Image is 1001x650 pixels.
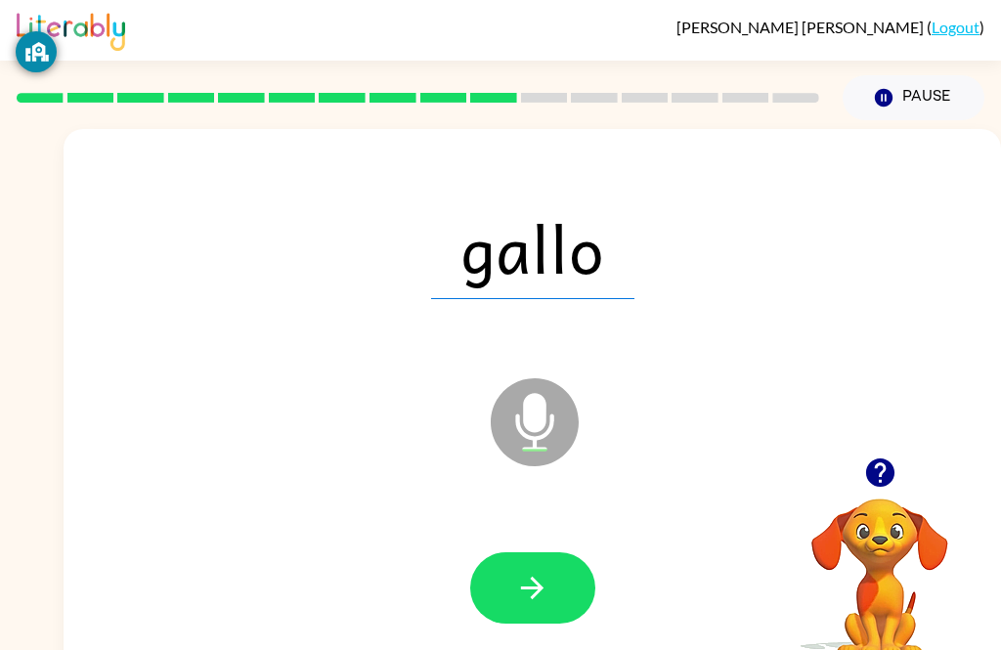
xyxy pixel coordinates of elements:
[676,18,927,36] span: [PERSON_NAME] [PERSON_NAME]
[16,31,57,72] button: GoGuardian Privacy Information
[932,18,979,36] a: Logout
[843,75,984,120] button: Pause
[17,8,125,51] img: Literably
[431,197,634,299] span: gallo
[676,18,984,36] div: ( )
